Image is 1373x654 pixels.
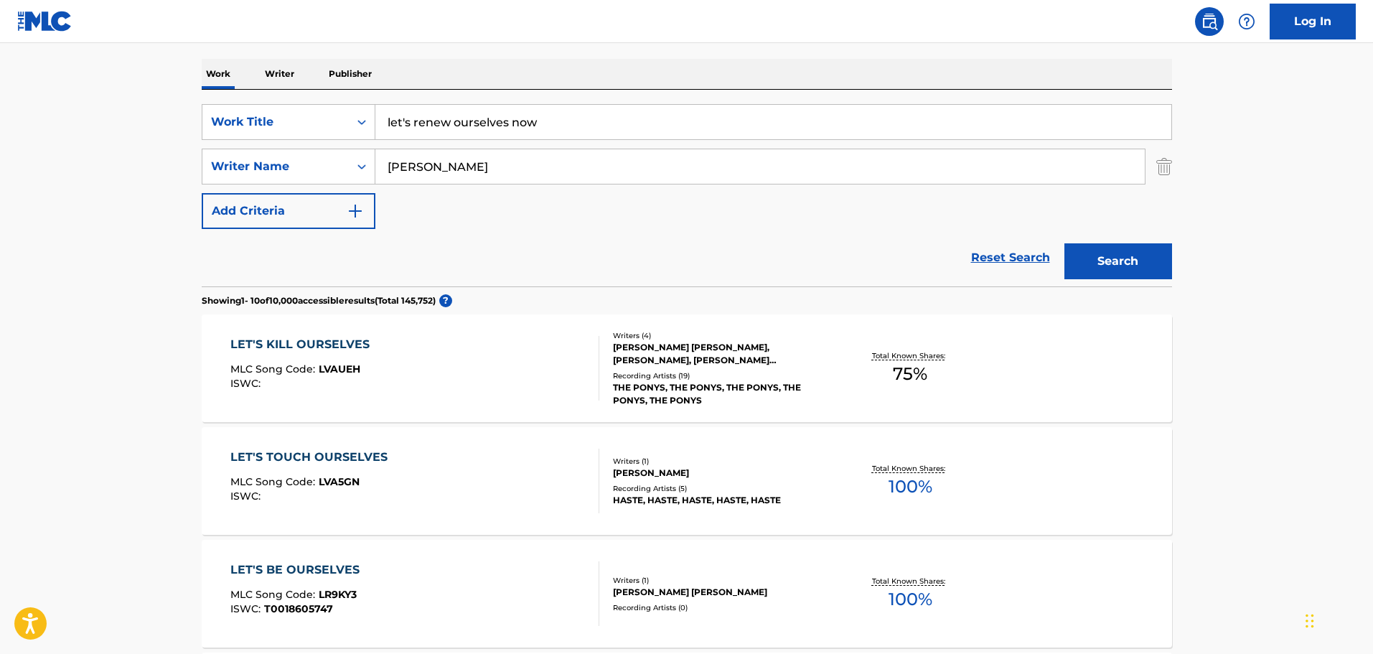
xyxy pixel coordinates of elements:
p: Total Known Shares: [872,463,949,474]
span: T0018605747 [264,602,333,615]
div: Help [1232,7,1261,36]
div: LET'S BE OURSELVES [230,561,367,579]
form: Search Form [202,104,1172,286]
div: THE PONYS, THE PONYS, THE PONYS, THE PONYS, THE PONYS [613,381,830,407]
p: Publisher [324,59,376,89]
p: Writer [261,59,299,89]
span: MLC Song Code : [230,588,319,601]
a: LET'S KILL OURSELVESMLC Song Code:LVAUEHISWC:Writers (4)[PERSON_NAME] [PERSON_NAME], [PERSON_NAME... [202,314,1172,422]
span: ISWC : [230,490,264,503]
div: [PERSON_NAME] [PERSON_NAME] [613,586,830,599]
div: [PERSON_NAME] [PERSON_NAME], [PERSON_NAME], [PERSON_NAME] [PERSON_NAME] [PERSON_NAME] [613,341,830,367]
img: help [1238,13,1255,30]
div: Work Title [211,113,340,131]
p: Total Known Shares: [872,576,949,587]
div: LET'S KILL OURSELVES [230,336,377,353]
iframe: Chat Widget [1301,585,1373,654]
div: Recording Artists ( 19 ) [613,370,830,381]
div: Writers ( 1 ) [613,575,830,586]
span: ? [439,294,452,307]
span: 75 % [893,361,927,387]
button: Add Criteria [202,193,375,229]
div: [PERSON_NAME] [613,467,830,480]
a: Log In [1270,4,1356,39]
a: Public Search [1195,7,1224,36]
span: MLC Song Code : [230,475,319,488]
span: 100 % [889,474,932,500]
div: Writers ( 1 ) [613,456,830,467]
p: Total Known Shares: [872,350,949,361]
div: Writers ( 4 ) [613,330,830,341]
a: LET'S BE OURSELVESMLC Song Code:LR9KY3ISWC:T0018605747Writers (1)[PERSON_NAME] [PERSON_NAME]Recor... [202,540,1172,648]
span: 100 % [889,587,932,612]
p: Work [202,59,235,89]
img: MLC Logo [17,11,72,32]
img: search [1201,13,1218,30]
a: LET'S TOUCH OURSELVESMLC Song Code:LVA5GNISWC:Writers (1)[PERSON_NAME]Recording Artists (5)HASTE,... [202,427,1172,535]
span: ISWC : [230,602,264,615]
div: Drag [1306,599,1314,643]
a: Reset Search [964,242,1057,274]
span: MLC Song Code : [230,363,319,375]
div: Recording Artists ( 0 ) [613,602,830,613]
div: HASTE, HASTE, HASTE, HASTE, HASTE [613,494,830,507]
span: LR9KY3 [319,588,357,601]
span: LVA5GN [319,475,360,488]
img: 9d2ae6d4665cec9f34b9.svg [347,202,364,220]
div: LET'S TOUCH OURSELVES [230,449,395,466]
span: LVAUEH [319,363,360,375]
p: Showing 1 - 10 of 10,000 accessible results (Total 145,752 ) [202,294,436,307]
div: Writer Name [211,158,340,175]
span: ISWC : [230,377,264,390]
button: Search [1064,243,1172,279]
div: Recording Artists ( 5 ) [613,483,830,494]
img: Delete Criterion [1156,149,1172,184]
